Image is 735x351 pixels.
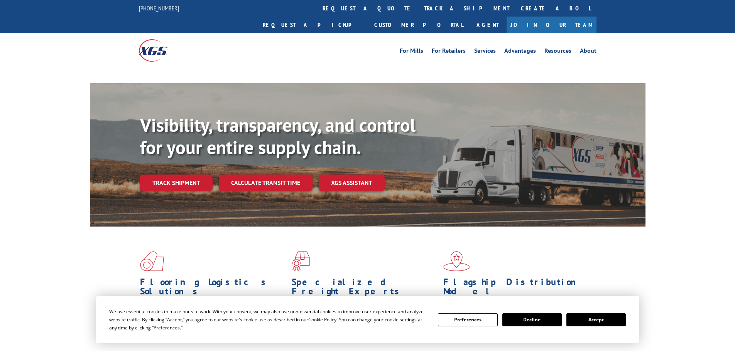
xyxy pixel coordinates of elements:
[443,277,589,300] h1: Flagship Distribution Model
[502,313,562,326] button: Decline
[319,175,385,191] a: XGS ASSISTANT
[140,277,286,300] h1: Flooring Logistics Solutions
[566,313,626,326] button: Accept
[504,48,536,56] a: Advantages
[400,48,423,56] a: For Mills
[443,251,470,271] img: xgs-icon-flagship-distribution-model-red
[140,251,164,271] img: xgs-icon-total-supply-chain-intelligence-red
[109,307,429,332] div: We use essential cookies to make our site work. With your consent, we may also use non-essential ...
[474,48,496,56] a: Services
[154,324,180,331] span: Preferences
[308,316,336,323] span: Cookie Policy
[140,113,416,159] b: Visibility, transparency, and control for your entire supply chain.
[140,175,213,191] a: Track shipment
[368,17,469,33] a: Customer Portal
[438,313,497,326] button: Preferences
[257,17,368,33] a: Request a pickup
[432,48,466,56] a: For Retailers
[139,4,179,12] a: [PHONE_NUMBER]
[544,48,571,56] a: Resources
[96,296,639,343] div: Cookie Consent Prompt
[507,17,596,33] a: Join Our Team
[292,277,438,300] h1: Specialized Freight Experts
[219,175,313,191] a: Calculate transit time
[580,48,596,56] a: About
[469,17,507,33] a: Agent
[292,251,310,271] img: xgs-icon-focused-on-flooring-red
